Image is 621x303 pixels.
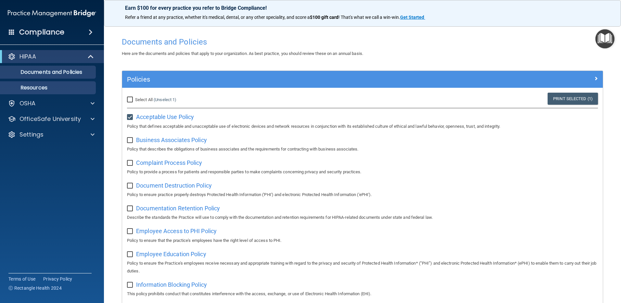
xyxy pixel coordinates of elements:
h4: Compliance [19,28,64,37]
button: Open Resource Center [595,29,615,48]
a: Policies [127,74,598,85]
a: Get Started [400,15,425,20]
p: Policy to ensure that the practice's employees have the right level of access to PHI. [127,237,598,244]
img: PMB logo [8,7,96,20]
strong: $100 gift card [310,15,338,20]
a: (Unselect 1) [154,97,176,102]
span: Documentation Retention Policy [136,205,220,212]
span: Refer a friend at any practice, whether it's medical, dental, or any other speciality, and score a [125,15,310,20]
p: OSHA [19,99,36,107]
p: Describe the standards the Practice will use to comply with the documentation and retention requi... [127,214,598,221]
span: Employee Access to PHI Policy [136,228,217,234]
span: Ⓒ Rectangle Health 2024 [8,285,62,291]
span: Complaint Process Policy [136,159,202,166]
p: Documents and Policies [4,69,93,75]
span: Information Blocking Policy [136,281,207,288]
a: Print Selected (1) [548,93,598,105]
p: HIPAA [19,53,36,60]
span: Business Associates Policy [136,137,207,143]
span: Select All [135,97,153,102]
input: Select All (Unselect 1) [127,97,134,102]
h5: Policies [127,76,478,83]
a: OfficeSafe University [8,115,95,123]
span: ! That's what we call a win-win. [338,15,400,20]
a: Privacy Policy [43,276,72,282]
p: Earn $100 for every practice you refer to Bridge Compliance! [125,5,600,11]
p: Policy that defines acceptable and unacceptable use of electronic devices and network resources i... [127,123,598,130]
a: OSHA [8,99,95,107]
span: Here are the documents and policies that apply to your organization. As best practice, you should... [122,51,363,56]
span: Document Destruction Policy [136,182,212,189]
a: Settings [8,131,95,138]
a: Terms of Use [8,276,35,282]
p: Policy to ensure practice properly destroys Protected Health Information ('PHI') and electronic P... [127,191,598,199]
span: Employee Education Policy [136,251,206,257]
a: HIPAA [8,53,94,60]
p: Policy that describes the obligations of business associates and the requirements for contracting... [127,145,598,153]
h4: Documents and Policies [122,38,603,46]
span: Acceptable Use Policy [136,113,194,120]
p: OfficeSafe University [19,115,81,123]
p: Resources [4,85,93,91]
p: Policy to provide a process for patients and responsible parties to make complaints concerning pr... [127,168,598,176]
p: This policy prohibits conduct that constitutes interference with the access, exchange, or use of ... [127,290,598,298]
p: Policy to ensure the Practice's employees receive necessary and appropriate training with regard ... [127,259,598,275]
strong: Get Started [400,15,424,20]
p: Settings [19,131,44,138]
